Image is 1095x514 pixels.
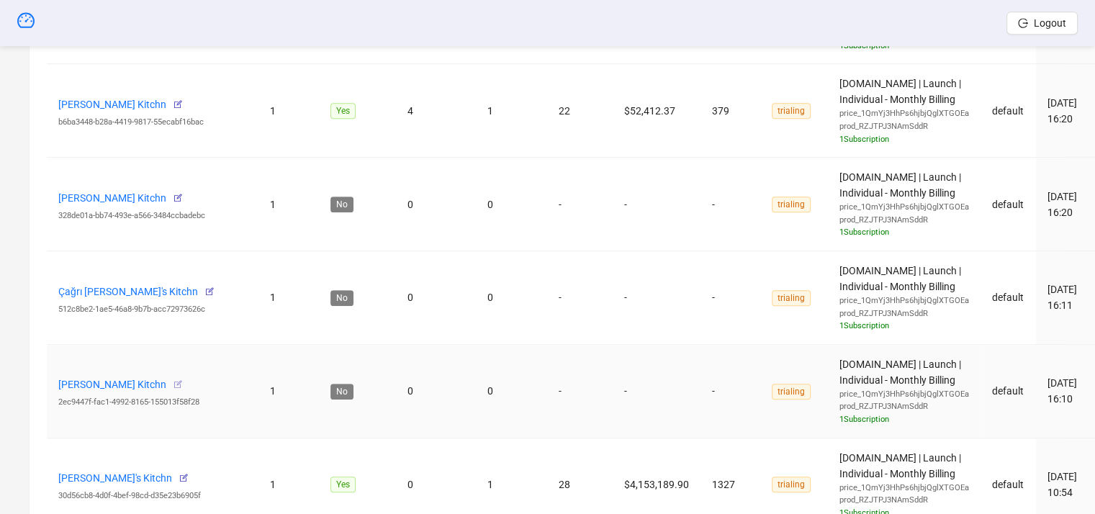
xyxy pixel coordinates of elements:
[559,197,601,212] div: -
[772,290,811,306] span: trialing
[839,265,969,333] span: [DOMAIN_NAME] | Launch | Individual - Monthly Billing
[839,78,969,145] span: [DOMAIN_NAME] | Launch | Individual - Monthly Billing
[613,158,700,251] td: -
[58,99,166,110] a: [PERSON_NAME] Kitchn
[330,384,353,400] span: No
[58,116,247,129] div: b6ba3448-b28a-4419-9817-55ecabf16bac
[559,383,601,399] div: -
[839,171,969,239] span: [DOMAIN_NAME] | Launch | Individual - Monthly Billing
[712,289,749,305] div: -
[712,197,749,212] div: -
[396,158,476,251] td: 0
[1018,18,1028,28] span: logout
[476,345,547,438] td: 0
[839,482,969,495] div: price_1QmYj3HhPs6hjbjQglXTGOEa
[613,64,700,158] td: $52,412.37
[330,103,356,119] span: Yes
[772,477,811,492] span: trialing
[58,286,198,297] a: Çağrı [PERSON_NAME]'s Kitchn
[839,201,969,214] div: price_1QmYj3HhPs6hjbjQglXTGOEa
[839,133,969,146] div: 1 Subscription
[258,64,319,158] td: 1
[613,345,700,438] td: -
[1034,17,1066,29] span: Logout
[839,226,969,239] div: 1 Subscription
[58,379,166,390] a: [PERSON_NAME] Kitchn
[839,400,969,413] div: prod_RZJTPJ3NAmSddR
[17,12,35,29] span: dashboard
[58,396,247,409] div: 2ec9447f-fac1-4992-8165-155013f58f28
[712,383,749,399] div: -
[396,345,476,438] td: 0
[772,103,811,119] span: trialing
[476,158,547,251] td: 0
[58,192,166,204] a: [PERSON_NAME] Kitchn
[981,345,1036,438] td: default
[772,384,811,400] span: trialing
[476,251,547,345] td: 0
[396,251,476,345] td: 0
[839,120,969,133] div: prod_RZJTPJ3NAmSddR
[559,103,601,119] div: 22
[839,294,969,307] div: price_1QmYj3HhPs6hjbjQglXTGOEa
[839,107,969,120] div: price_1QmYj3HhPs6hjbjQglXTGOEa
[559,477,601,492] div: 28
[839,494,969,507] div: prod_RZJTPJ3NAmSddR
[839,320,969,333] div: 1 Subscription
[58,303,247,316] div: 512c8be2-1ae5-46a8-9b7b-acc72973626c
[981,158,1036,251] td: default
[981,251,1036,345] td: default
[258,158,319,251] td: 1
[58,490,247,502] div: 30d56cb8-4d0f-4bef-98cd-d35e23b6905f
[839,359,969,426] span: [DOMAIN_NAME] | Launch | Individual - Monthly Billing
[1006,12,1078,35] button: Logout
[559,289,601,305] div: -
[330,290,353,306] span: No
[258,251,319,345] td: 1
[613,251,700,345] td: -
[330,477,356,492] span: Yes
[712,477,749,492] div: 1327
[839,307,969,320] div: prod_RZJTPJ3NAmSddR
[839,388,969,401] div: price_1QmYj3HhPs6hjbjQglXTGOEa
[476,64,547,158] td: 1
[981,64,1036,158] td: default
[258,345,319,438] td: 1
[712,103,749,119] div: 379
[839,214,969,227] div: prod_RZJTPJ3NAmSddR
[58,472,172,484] a: [PERSON_NAME]'s Kitchn
[839,413,969,426] div: 1 Subscription
[396,64,476,158] td: 4
[58,209,247,222] div: 328de01a-bb74-493e-a566-3484ccbadebc
[772,197,811,212] span: trialing
[330,197,353,212] span: No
